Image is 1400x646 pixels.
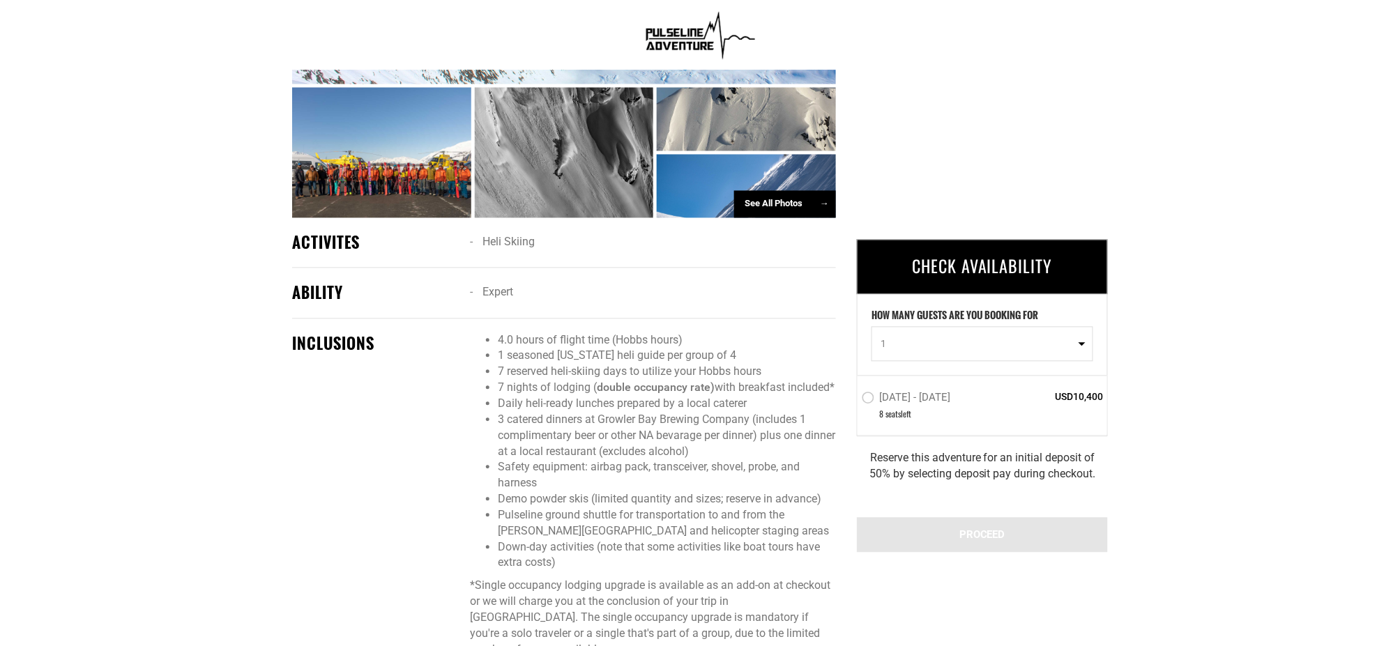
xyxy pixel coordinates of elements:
span: USD10,400 [1003,390,1104,403]
div: ACTIVITES [292,232,459,254]
label: HOW MANY GUESTS ARE YOU BOOKING FOR [872,308,1039,326]
span: Expert [482,286,513,299]
span: → [820,199,829,209]
span: 1 [881,337,1075,351]
li: Pulseline ground shuttle for transportation to and from the [PERSON_NAME][GEOGRAPHIC_DATA] and he... [498,508,836,540]
strong: double occupancy rate) [597,381,715,394]
li: Safety equipment: airbag pack, transceiver, shovel, probe, and harness [498,460,836,492]
div: See All Photos [734,191,836,218]
div: ABILITY [292,282,459,304]
button: 1 [872,326,1093,361]
label: [DATE] - [DATE] [862,391,954,408]
li: Down-day activities (note that some activities like boat tours have extra costs) [498,540,836,572]
span: CHECK AVAILABILITY [912,253,1053,278]
span: s [898,408,901,420]
li: Demo powder skis (limited quantity and sizes; reserve in advance) [498,492,836,508]
li: 7 nights of lodging ( with breakfast included* [498,380,836,397]
li: 1 seasoned [US_STATE] heli guide per group of 4 [498,348,836,364]
li: Daily heli-ready lunches prepared by a local caterer [498,397,836,413]
li: 3 catered dinners at Growler Bay Brewing Company (includes 1 complimentary beer or other NA bevar... [498,413,836,461]
span: Heli Skiing [482,236,535,249]
span: 8 [879,408,883,420]
div: Reserve this adventure for an initial deposit of 50% by selecting deposit pay during checkout. [857,436,1108,496]
li: 4.0 hours of flight time (Hobbs hours) [498,333,836,349]
div: INCLUSIONS [292,333,459,355]
img: 1638909355.png [640,7,761,63]
li: 7 reserved heli-skiing days to utilize your Hobbs hours [498,364,836,380]
span: seat left [885,408,911,420]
